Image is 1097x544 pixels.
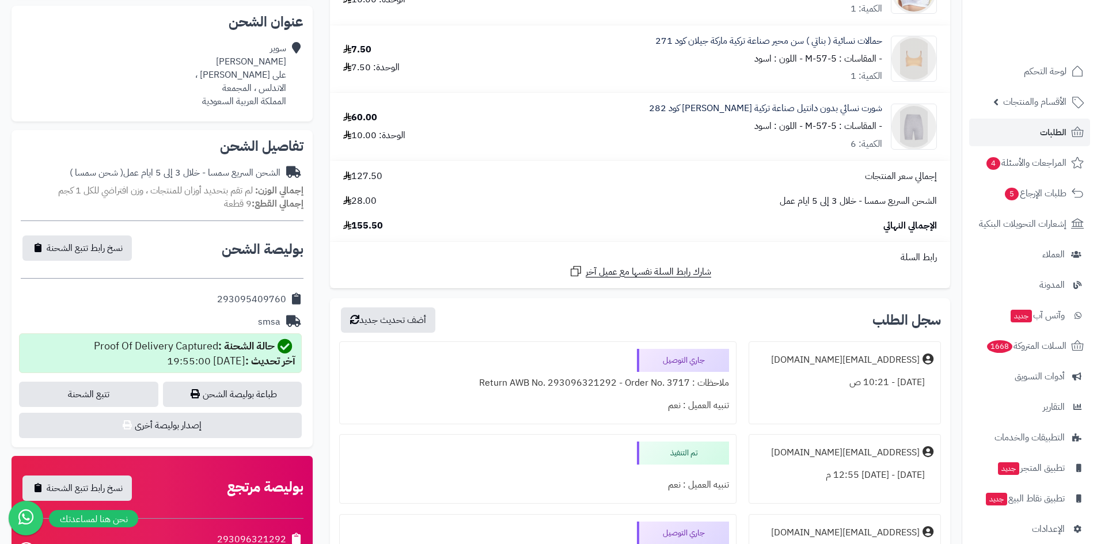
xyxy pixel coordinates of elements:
span: الإجمالي النهائي [883,219,937,233]
span: إشعارات التحويلات البنكية [979,216,1066,232]
span: نسخ رابط تتبع الشحنة [47,481,123,495]
span: 28.00 [343,195,377,208]
div: 60.00 [343,111,377,124]
img: 1730365380-282-3-90x90.png [891,104,936,150]
a: التطبيقات والخدمات [969,424,1090,451]
span: التقارير [1043,399,1065,415]
a: لوحة التحكم [969,58,1090,85]
div: [DATE] - 10:21 ص [756,371,933,394]
a: تتبع الشحنة [19,382,158,407]
a: المدونة [969,271,1090,299]
div: الكمية: 1 [851,70,882,83]
span: 127.50 [343,170,382,183]
a: المراجعات والأسئلة4 [969,149,1090,177]
div: [EMAIL_ADDRESS][DOMAIN_NAME] [771,526,920,539]
strong: آخر تحديث : [245,353,295,368]
span: طلبات الإرجاع [1004,185,1066,201]
button: أضف تحديث جديد [341,307,435,333]
strong: إجمالي القطع: [252,197,303,211]
strong: إجمالي الوزن: [255,184,303,197]
span: 4 [986,157,1001,170]
small: - المقاسات : M-57-5 [805,52,882,66]
img: 1730364828-271-4-90x90.png [891,36,936,82]
span: أدوات التسويق [1015,368,1065,385]
a: تطبيق المتجرجديد [969,454,1090,482]
a: تطبيق نقاط البيعجديد [969,485,1090,512]
div: الكمية: 6 [851,138,882,151]
small: - المقاسات : M-57-5 [805,119,882,133]
span: جديد [986,493,1007,505]
a: طلبات الإرجاع5 [969,180,1090,207]
a: إشعارات التحويلات البنكية [969,210,1090,238]
span: التطبيقات والخدمات [994,429,1065,446]
button: إصدار بوليصة أخرى [19,413,302,438]
div: جاري التوصيل [637,349,729,372]
div: ملاحظات : Return AWB No. 293096321292 - Order No. 3717 [347,372,728,394]
span: المدونة [1039,277,1065,293]
span: نسخ رابط تتبع الشحنة [47,241,123,255]
div: 293095409760 [217,293,286,306]
span: الطلبات [1040,124,1066,140]
a: شارك رابط السلة نفسها مع عميل آخر [569,264,711,279]
button: نسخ رابط تتبع الشحنة [22,235,132,261]
div: الشحن السريع سمسا - خلال 3 إلى 5 ايام عمل [70,166,280,180]
span: لم تقم بتحديد أوزان للمنتجات ، وزن افتراضي للكل 1 كجم [58,184,253,197]
div: تنبيه العميل : نعم [347,394,728,417]
div: Proof Of Delivery Captured [DATE] 19:55:00 [94,338,295,368]
span: السلات المتروكة [986,338,1066,354]
h2: تفاصيل الشحن [21,139,303,153]
span: شارك رابط السلة نفسها مع عميل آخر [586,265,711,279]
div: الوحدة: 10.00 [343,129,405,142]
div: الكمية: 1 [851,2,882,16]
span: 155.50 [343,219,383,233]
h2: عنوان الشحن [21,15,303,29]
h2: بوليصة الشحن [222,242,303,256]
div: تنبيه العميل : نعم [347,474,728,496]
strong: حالة الشحنة : [218,338,275,353]
a: طباعة بوليصة الشحن [163,382,302,407]
h2: بوليصة مرتجع [227,480,303,494]
a: حمالات نسائية ( بناتي ) سن محير صناعة تركية ماركة جيلان كود 271 [655,35,882,48]
span: الأقسام والمنتجات [1003,94,1066,110]
span: إجمالي سعر المنتجات [865,170,937,183]
span: وآتس آب [1009,307,1065,324]
div: [EMAIL_ADDRESS][DOMAIN_NAME] [771,446,920,459]
a: أدوات التسويق [969,363,1090,390]
a: التقارير [969,393,1090,421]
a: الطلبات [969,119,1090,146]
div: رابط السلة [335,251,946,264]
div: smsa [258,315,280,329]
span: جديد [998,462,1019,475]
span: لوحة التحكم [1024,63,1066,79]
small: - اللون : اسود [754,119,803,133]
div: تم التنفيذ [637,442,729,465]
small: - اللون : اسود [754,52,803,66]
a: الإعدادات [969,515,1090,543]
a: السلات المتروكة1668 [969,332,1090,360]
div: الوحدة: 7.50 [343,61,400,74]
span: الإعدادات [1032,521,1065,537]
span: العملاء [1042,246,1065,263]
a: وآتس آبجديد [969,302,1090,329]
span: ( شحن سمسا ) [70,166,123,180]
span: 5 [1004,187,1019,201]
button: نسخ رابط تتبع الشحنة [22,475,132,501]
div: 7.50 [343,43,371,56]
span: المراجعات والأسئلة [985,155,1066,171]
span: 1668 [986,340,1013,353]
span: تطبيق نقاط البيع [985,490,1065,507]
span: الشحن السريع سمسا - خلال 3 إلى 5 ايام عمل [780,195,937,208]
h3: سجل الطلب [872,313,941,327]
small: 9 قطعة [224,197,303,211]
a: شورت نسائي بدون دانتيل صناعة تركية [PERSON_NAME] كود 282 [649,102,882,115]
a: العملاء [969,241,1090,268]
div: [EMAIL_ADDRESS][DOMAIN_NAME] [771,353,920,367]
div: [DATE] - [DATE] 12:55 م [756,464,933,486]
div: سوير [PERSON_NAME] على [PERSON_NAME] ، الاندلس ، المجمعة المملكة العربية السعودية [195,42,286,108]
span: جديد [1011,310,1032,322]
img: logo-2.png [1019,9,1086,33]
span: تطبيق المتجر [997,460,1065,476]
